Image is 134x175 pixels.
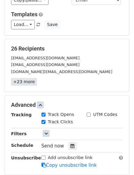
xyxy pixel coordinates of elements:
label: Add unsubscribe link [48,155,93,161]
label: Track Clicks [48,119,73,125]
button: Save [44,20,60,29]
small: [DOMAIN_NAME][EMAIL_ADDRESS][DOMAIN_NAME] [11,69,112,74]
label: Track Opens [48,111,74,118]
a: Load... [11,20,35,29]
h5: 26 Recipients [11,45,123,52]
small: [EMAIL_ADDRESS][DOMAIN_NAME] [11,56,80,60]
a: Copy unsubscribe link [41,162,97,168]
span: Send now [41,143,64,149]
a: Templates [11,11,37,17]
a: +23 more [11,78,37,86]
iframe: Chat Widget [103,146,134,175]
strong: Tracking [11,112,32,117]
strong: Filters [11,131,27,136]
h5: Advanced [11,102,123,108]
strong: Schedule [11,143,33,148]
div: Tiện ích trò chuyện [103,146,134,175]
label: UTM Codes [93,111,117,118]
strong: Unsubscribe [11,155,41,160]
small: [EMAIL_ADDRESS][DOMAIN_NAME] [11,62,80,67]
